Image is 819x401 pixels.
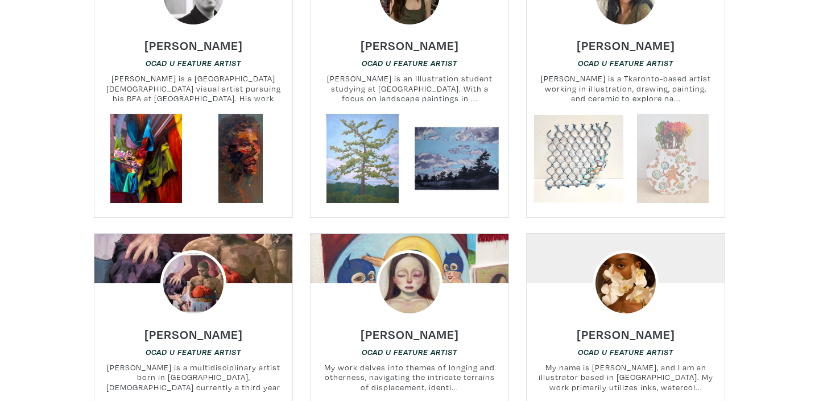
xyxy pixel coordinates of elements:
[144,38,243,53] h6: [PERSON_NAME]
[311,362,508,392] small: My work delves into themes of longing and otherness, navigating the intricate terrains of displac...
[361,326,459,342] h6: [PERSON_NAME]
[361,38,459,53] h6: [PERSON_NAME]
[362,59,457,68] em: OCAD U Feature Artist
[362,57,457,68] a: OCAD U Feature Artist
[578,348,673,357] em: OCAD U Feature Artist
[160,250,226,316] img: phpThumb.php
[144,35,243,48] a: [PERSON_NAME]
[146,348,241,357] em: OCAD U Feature Artist
[593,250,659,316] img: phpThumb.php
[144,326,243,342] h6: [PERSON_NAME]
[361,35,459,48] a: [PERSON_NAME]
[146,57,241,68] a: OCAD U Feature Artist
[146,346,241,357] a: OCAD U Feature Artist
[577,324,675,337] a: [PERSON_NAME]
[527,73,725,104] small: [PERSON_NAME] is a Tkaronto-based artist working in illustration, drawing, painting, and ceramic ...
[578,346,673,357] a: OCAD U Feature Artist
[527,362,725,392] small: My name is [PERSON_NAME], and I am an illustrator based in [GEOGRAPHIC_DATA]. My work primarily u...
[577,35,675,48] a: [PERSON_NAME]
[577,326,675,342] h6: [PERSON_NAME]
[311,73,508,104] small: [PERSON_NAME] is an Illustration student studying at [GEOGRAPHIC_DATA]. With a focus on landscape...
[362,348,457,357] em: OCAD U Feature Artist
[578,57,673,68] a: OCAD U Feature Artist
[146,59,241,68] em: OCAD U Feature Artist
[361,324,459,337] a: [PERSON_NAME]
[94,73,292,104] small: [PERSON_NAME] is a [GEOGRAPHIC_DATA][DEMOGRAPHIC_DATA] visual artist pursuing his BFA at [GEOGRAP...
[377,250,442,316] img: phpThumb.php
[94,362,292,392] small: [PERSON_NAME] is a multidisciplinary artist born in [GEOGRAPHIC_DATA], [DEMOGRAPHIC_DATA] current...
[144,324,243,337] a: [PERSON_NAME]
[577,38,675,53] h6: [PERSON_NAME]
[578,59,673,68] em: OCAD U Feature Artist
[362,346,457,357] a: OCAD U Feature Artist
